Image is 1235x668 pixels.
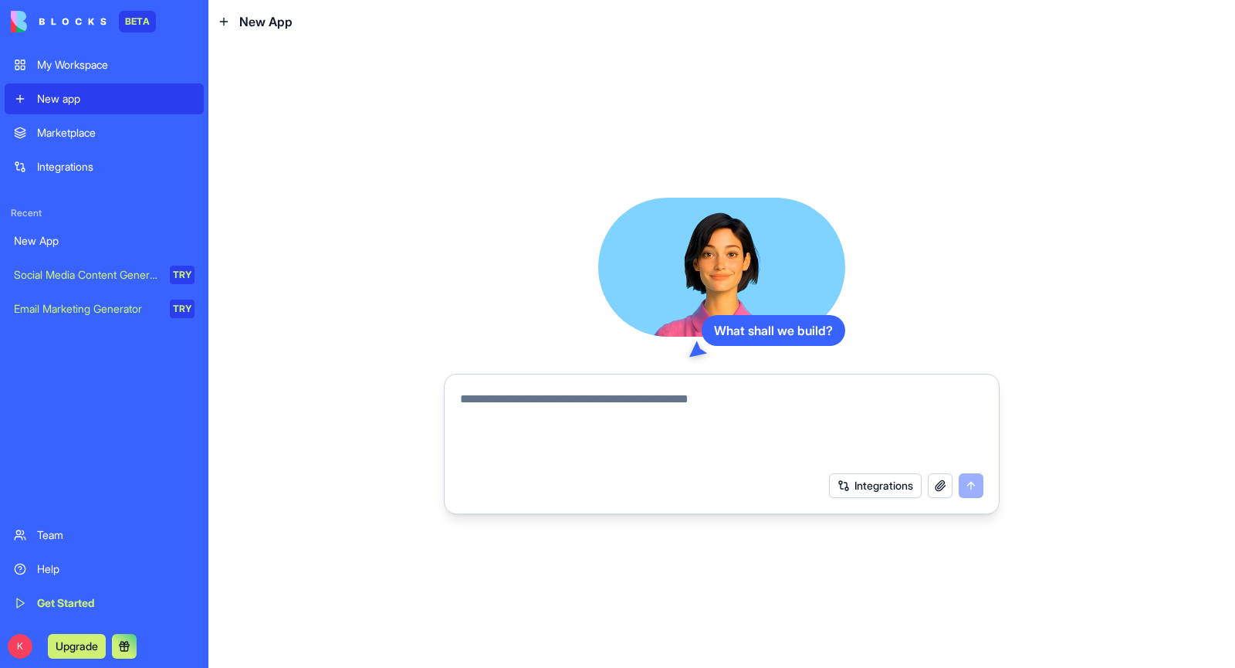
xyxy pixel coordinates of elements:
div: Team [37,527,195,543]
div: TRY [170,266,195,284]
a: New App [5,225,204,256]
div: TRY [170,300,195,318]
div: Integrations [37,159,195,175]
div: New App [14,233,195,249]
a: Upgrade [48,638,106,653]
a: Integrations [5,151,204,182]
a: BETA [11,11,156,32]
a: My Workspace [5,49,204,80]
div: New app [37,91,195,107]
div: BETA [119,11,156,32]
img: logo [11,11,107,32]
button: Upgrade [48,634,106,659]
div: Marketplace [37,125,195,141]
a: Get Started [5,588,204,619]
a: Social Media Content GeneratorTRY [5,259,204,290]
span: Recent [5,207,204,219]
a: Help [5,554,204,585]
a: New app [5,83,204,114]
span: New App [239,12,293,31]
div: My Workspace [37,57,195,73]
button: Integrations [829,473,922,498]
a: Email Marketing GeneratorTRY [5,293,204,324]
div: Email Marketing Generator [14,301,159,317]
div: Help [37,561,195,577]
div: What shall we build? [702,315,845,346]
div: Social Media Content Generator [14,267,159,283]
span: K [8,634,32,659]
div: Get Started [37,595,195,611]
a: Marketplace [5,117,204,148]
a: Team [5,520,204,551]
